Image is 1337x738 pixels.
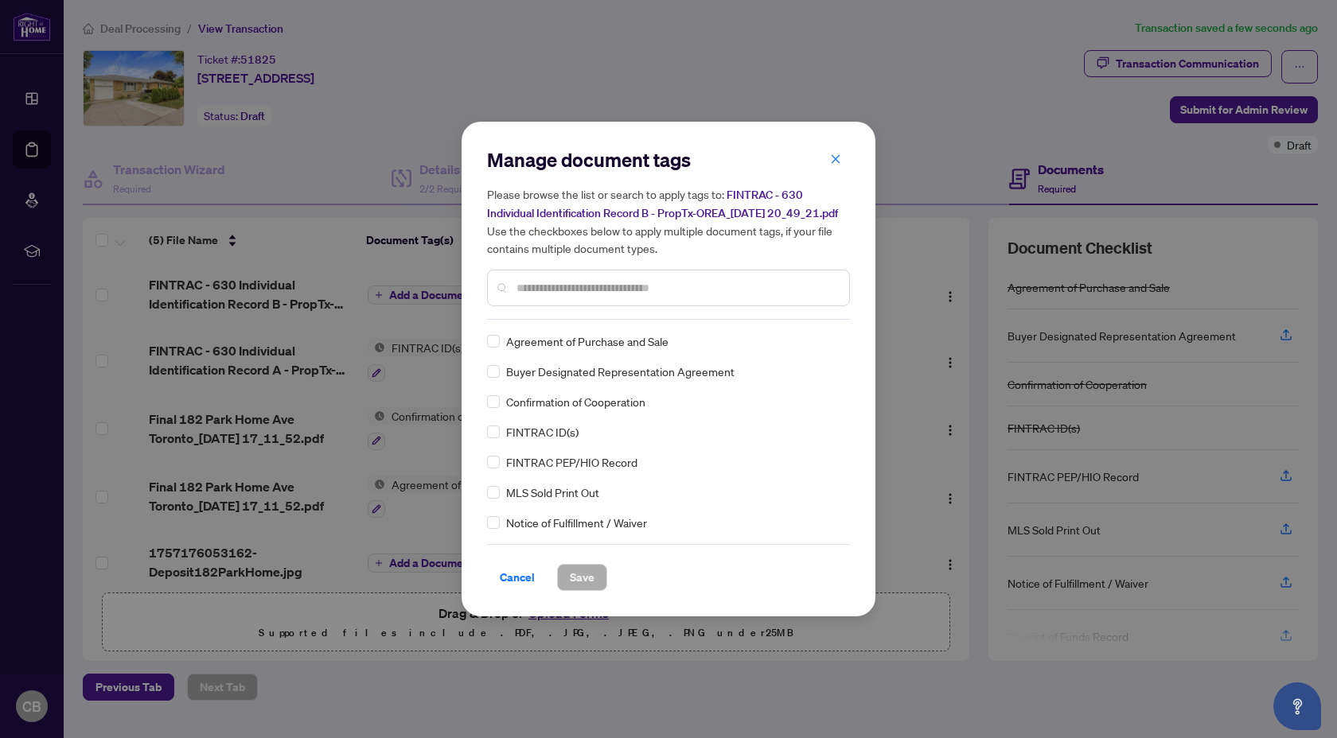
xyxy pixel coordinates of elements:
span: Notice of Fulfillment / Waiver [506,514,647,531]
h5: Please browse the list or search to apply tags to: Use the checkboxes below to apply multiple doc... [487,185,850,257]
button: Open asap [1273,682,1321,730]
span: Agreement of Purchase and Sale [506,332,668,350]
span: FINTRAC ID(s) [506,423,579,441]
span: FINTRAC PEP/HIO Record [506,453,637,471]
button: Cancel [487,564,548,591]
span: Cancel [500,565,535,590]
h2: Manage document tags [487,147,850,173]
button: Save [557,564,607,591]
span: close [830,153,841,165]
span: Buyer Designated Representation Agreement [506,363,735,380]
span: MLS Sold Print Out [506,484,599,501]
span: Confirmation of Cooperation [506,393,645,410]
